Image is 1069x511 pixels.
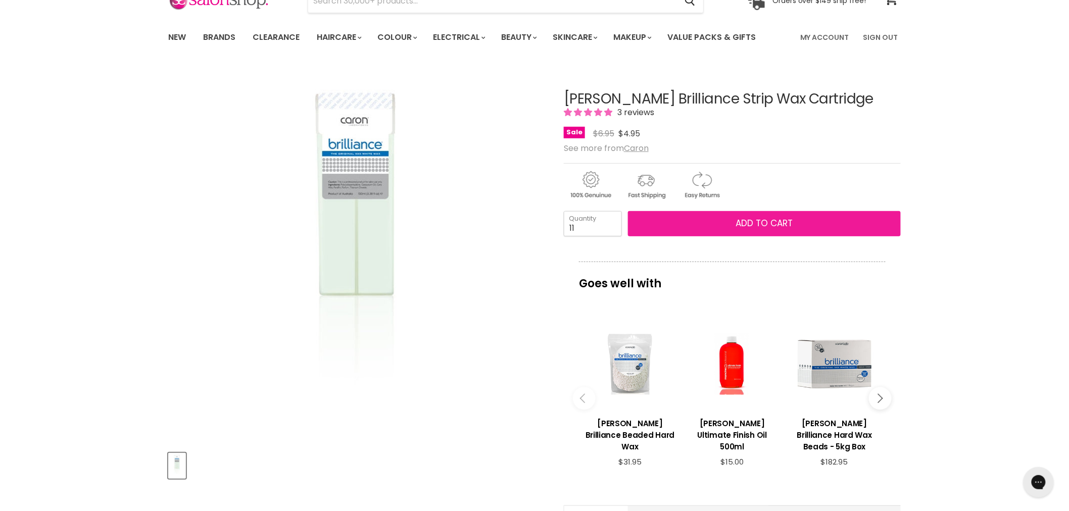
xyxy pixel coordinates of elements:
h3: [PERSON_NAME] Ultimate Finish Oil 500ml [686,418,778,452]
span: $6.95 [593,128,614,139]
a: Haircare [309,27,368,48]
span: Add to cart [736,217,793,229]
span: $4.95 [618,128,640,139]
span: $31.95 [618,456,642,467]
iframe: Gorgias live chat messenger [1018,464,1059,501]
button: Caron Brilliance Strip Wax Cartridge [168,453,186,479]
span: $182.95 [821,456,848,467]
span: 5.00 stars [564,107,614,118]
ul: Main menu [161,23,779,52]
a: Sign Out [857,27,904,48]
a: Skincare [545,27,604,48]
h3: [PERSON_NAME] Brilliance Hard Wax Beads - 5kg Box [789,418,881,452]
a: View product:Caron Brilliance Beaded Hard Wax [584,410,676,457]
button: Add to cart [628,211,901,236]
div: Product thumbnails [167,450,547,479]
img: Caron Brilliance Strip Wax Cartridge [239,78,474,431]
input: Quantity [564,211,622,236]
a: Brands [196,27,243,48]
a: Value Packs & Gifts [660,27,763,48]
div: Caron Brilliance Strip Wax Cartridge image. Click or Scroll to Zoom. [168,66,546,443]
a: Beauty [494,27,543,48]
a: Electrical [425,27,492,48]
img: returns.gif [675,170,728,200]
span: $15.00 [720,456,744,467]
a: Clearance [245,27,307,48]
a: View product:Mancine Ultimate Finish Oil 500ml [686,410,778,457]
img: Caron Brilliance Strip Wax Cartridge [169,454,185,478]
img: shipping.gif [619,170,673,200]
a: Colour [370,27,423,48]
h1: [PERSON_NAME] Brilliance Strip Wax Cartridge [564,91,901,107]
a: Caron [624,142,649,154]
span: Sale [564,127,585,138]
a: View product:Caron Brilliance Hard Wax Beads - 5kg Box [789,410,881,457]
a: New [161,27,193,48]
img: genuine.gif [564,170,617,200]
a: Makeup [606,27,658,48]
nav: Main [156,23,913,52]
a: My Account [794,27,855,48]
span: See more from [564,142,649,154]
h3: [PERSON_NAME] Brilliance Beaded Hard Wax [584,418,676,452]
span: 3 reviews [614,107,654,118]
p: Goes well with [579,262,886,295]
